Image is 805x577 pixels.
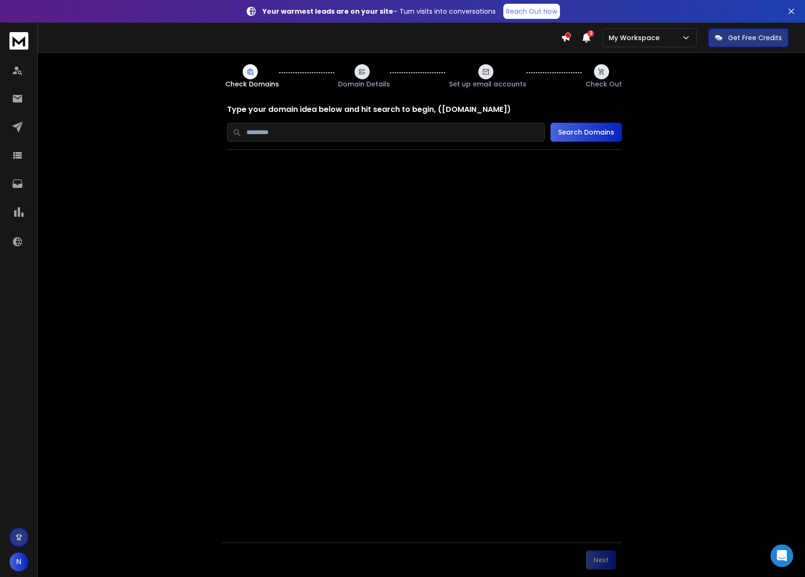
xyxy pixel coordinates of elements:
[506,7,557,16] p: Reach Out Now
[587,30,594,37] span: 2
[9,552,28,571] button: N
[263,7,393,16] strong: Your warmest leads are on your site
[609,33,663,42] p: My Workspace
[708,28,788,47] button: Get Free Credits
[771,544,793,567] div: Open Intercom Messenger
[263,7,496,16] p: – Turn visits into conversations
[551,123,622,142] button: Search Domains
[227,104,622,115] h2: Type your domain idea below and hit search to begin, ([DOMAIN_NAME])
[338,79,390,89] span: Domain Details
[585,79,622,89] span: Check Out
[728,33,782,42] p: Get Free Credits
[503,4,560,19] a: Reach Out Now
[449,79,526,89] span: Set up email accounts
[225,79,279,89] span: Check Domains
[9,32,28,50] img: logo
